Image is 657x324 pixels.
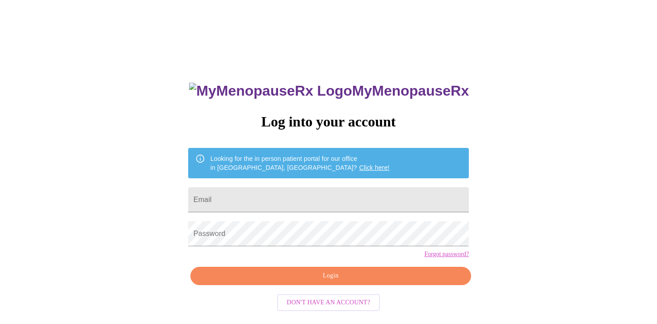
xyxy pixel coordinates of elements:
h3: Log into your account [188,114,469,130]
a: Don't have an account? [275,298,383,305]
button: Don't have an account? [277,294,380,311]
a: Forgot password? [424,251,469,258]
img: MyMenopauseRx Logo [189,83,352,99]
span: Don't have an account? [287,297,371,308]
div: Looking for the in person patient portal for our office in [GEOGRAPHIC_DATA], [GEOGRAPHIC_DATA]? [211,151,390,176]
h3: MyMenopauseRx [189,83,469,99]
span: Login [201,270,461,282]
button: Login [190,267,471,285]
a: Click here! [359,164,390,171]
